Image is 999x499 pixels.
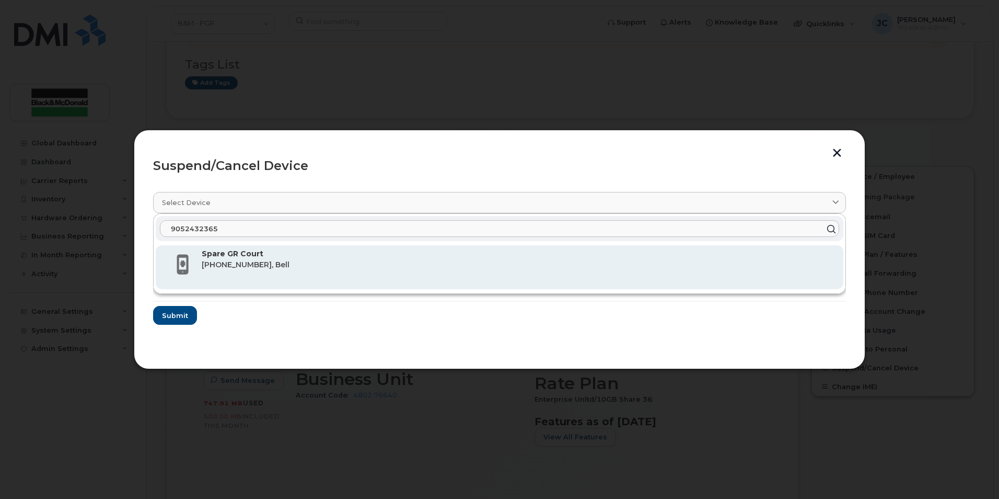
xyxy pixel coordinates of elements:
span: Submit [162,311,188,321]
span: [PHONE_NUMBER], Bell [202,260,289,269]
button: Submit [153,306,197,325]
strong: Spare GR Court [202,249,263,258]
div: Suspend/Cancel Device [153,160,846,172]
input: Enter name or device number [160,220,839,237]
span: Select device [162,198,211,208]
div: Spare GR Court[PHONE_NUMBER], Bell [156,245,843,289]
a: Select device [153,192,846,213]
